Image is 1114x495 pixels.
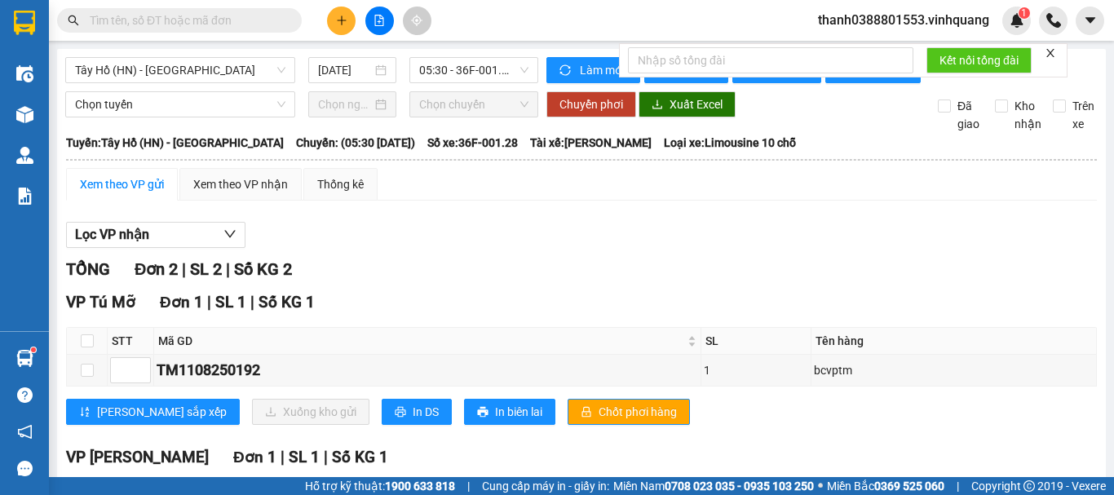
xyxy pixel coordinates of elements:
button: Chuyển phơi [546,91,636,117]
span: | [324,448,328,466]
span: Đơn 1 [160,293,203,312]
button: file-add [365,7,394,35]
span: Miền Bắc [827,477,944,495]
span: Trên xe [1066,97,1101,133]
b: Tuyến: Tây Hồ (HN) - [GEOGRAPHIC_DATA] [66,136,284,149]
span: search [68,15,79,26]
span: | [182,259,186,279]
span: | [226,259,230,279]
span: | [467,477,470,495]
span: SL 2 [190,259,222,279]
span: | [207,293,211,312]
button: printerIn DS [382,399,452,425]
button: caret-down [1076,7,1104,35]
span: caret-down [1083,13,1098,28]
strong: 0708 023 035 - 0935 103 250 [665,480,814,493]
img: solution-icon [16,188,33,205]
button: downloadXuất Excel [639,91,736,117]
span: close [1045,47,1056,59]
span: Mã GD [158,332,684,350]
th: Tên hàng [811,328,1097,355]
input: Tìm tên, số ĐT hoặc mã đơn [90,11,282,29]
button: Kết nối tổng đài [926,47,1032,73]
button: aim [403,7,431,35]
span: ⚪️ [818,483,823,489]
span: Kho nhận [1008,97,1048,133]
button: plus [327,7,356,35]
strong: 1900 633 818 [385,480,455,493]
th: SL [701,328,811,355]
img: warehouse-icon [16,106,33,123]
span: VP [PERSON_NAME] [66,448,209,466]
span: SL 1 [289,448,320,466]
button: printerIn biên lai [464,399,555,425]
input: Chọn ngày [318,95,372,113]
button: sort-ascending[PERSON_NAME] sắp xếp [66,399,240,425]
span: question-circle [17,387,33,403]
span: | [250,293,254,312]
button: downloadXuống kho gửi [252,399,369,425]
span: Hỗ trợ kỹ thuật: [305,477,455,495]
div: Xem theo VP gửi [80,175,164,193]
span: Chọn chuyến [419,92,528,117]
span: | [281,448,285,466]
span: SL 1 [215,293,246,312]
span: Kết nối tổng đài [939,51,1019,69]
span: download [652,99,663,112]
span: printer [395,406,406,419]
div: bcvptm [814,361,1094,379]
span: VP Tú Mỡ [66,293,135,312]
span: copyright [1023,480,1035,492]
span: | [957,477,959,495]
span: Đã giao [951,97,986,133]
input: Nhập số tổng đài [628,47,913,73]
sup: 1 [31,347,36,352]
div: 1 [704,361,808,379]
span: printer [477,406,488,419]
span: notification [17,424,33,440]
span: message [17,461,33,476]
span: Làm mới [580,61,627,79]
span: file-add [374,15,385,26]
th: STT [108,328,154,355]
td: TM1108250192 [154,355,701,387]
span: Đơn 1 [233,448,276,466]
img: icon-new-feature [1010,13,1024,28]
img: logo-vxr [14,11,35,35]
img: warehouse-icon [16,65,33,82]
input: 12/08/2025 [318,61,372,79]
span: Số KG 1 [259,293,315,312]
span: plus [336,15,347,26]
span: 1 [1021,7,1027,19]
button: syncLàm mới [546,57,640,83]
img: warehouse-icon [16,350,33,367]
span: Tây Hồ (HN) - Thanh Hóa [75,58,285,82]
button: lockChốt phơi hàng [568,399,690,425]
span: Chốt phơi hàng [599,403,677,421]
span: Loại xe: Limousine 10 chỗ [664,134,796,152]
span: Tài xế: [PERSON_NAME] [530,134,652,152]
div: Xem theo VP nhận [193,175,288,193]
span: Số xe: 36F-001.28 [427,134,518,152]
div: TM1108250192 [157,359,698,382]
span: down [223,228,237,241]
span: aim [411,15,422,26]
span: Xuất Excel [670,95,723,113]
span: Lọc VP nhận [75,224,149,245]
span: Đơn 2 [135,259,178,279]
strong: 0369 525 060 [874,480,944,493]
span: Miền Nam [613,477,814,495]
button: Lọc VP nhận [66,222,245,248]
span: 05:30 - 36F-001.28 [419,58,528,82]
img: warehouse-icon [16,147,33,164]
span: Số KG 1 [332,448,388,466]
span: Số KG 2 [234,259,292,279]
span: sort-ascending [79,406,91,419]
span: [PERSON_NAME] sắp xếp [97,403,227,421]
sup: 1 [1019,7,1030,19]
span: In biên lai [495,403,542,421]
img: phone-icon [1046,13,1061,28]
span: Chọn tuyến [75,92,285,117]
div: Thống kê [317,175,364,193]
span: TỔNG [66,259,110,279]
